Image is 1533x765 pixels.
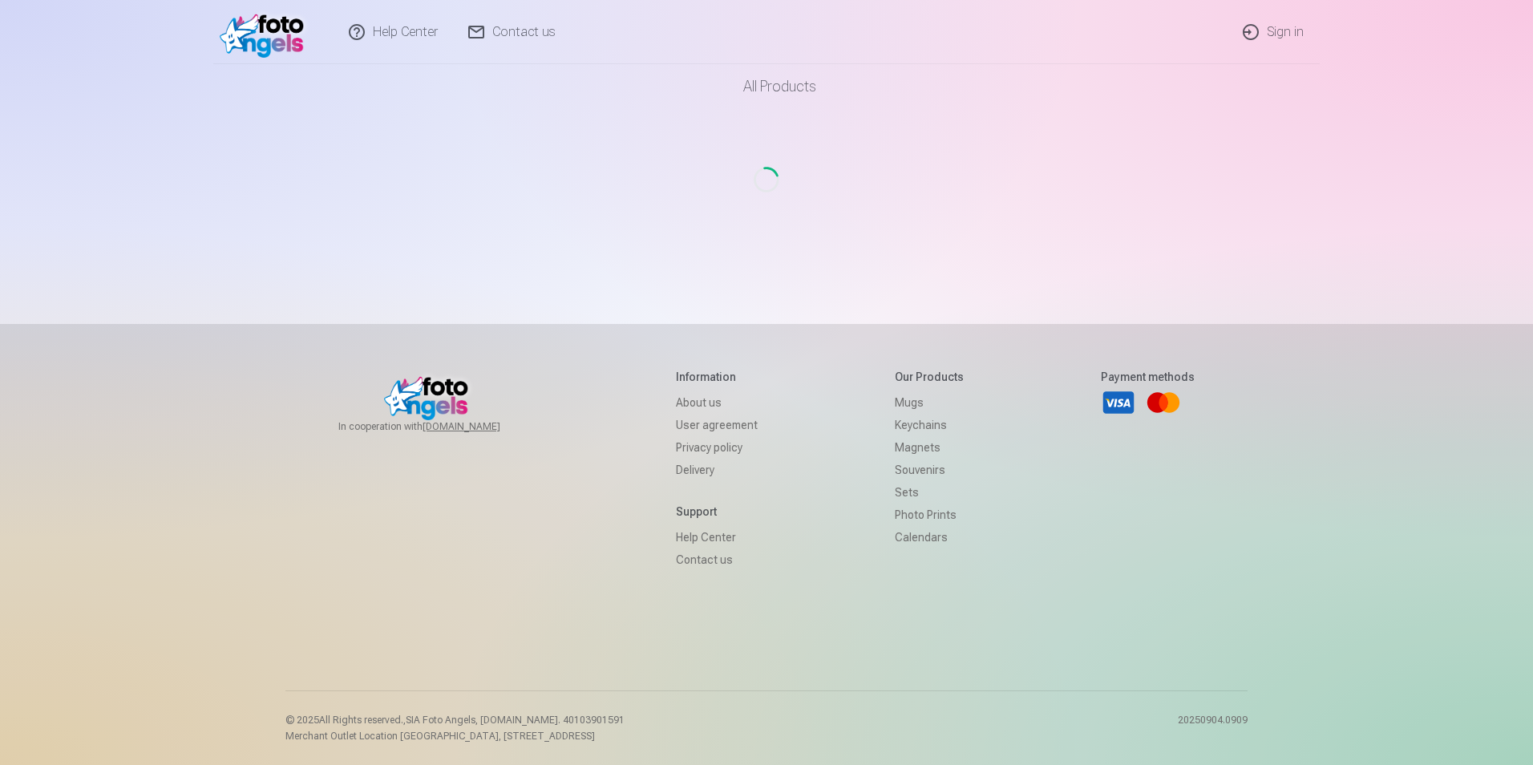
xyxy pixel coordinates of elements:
p: 20250904.0909 [1178,714,1248,743]
a: Privacy policy [676,436,758,459]
a: Delivery [676,459,758,481]
a: Visa [1101,385,1136,420]
a: User agreement [676,414,758,436]
h5: Payment methods [1101,369,1195,385]
a: Calendars [895,526,964,548]
a: [DOMAIN_NAME] [423,420,539,433]
a: About us [676,391,758,414]
a: Help Center [676,526,758,548]
a: Photo prints [895,504,964,526]
h5: Our products [895,369,964,385]
a: Sets [895,481,964,504]
a: Keychains [895,414,964,436]
img: /v1 [220,6,312,58]
h5: Information [676,369,758,385]
a: Contact us [676,548,758,571]
a: All products [698,64,835,109]
a: Mastercard [1146,385,1181,420]
a: Souvenirs [895,459,964,481]
p: Merchant Outlet Location [GEOGRAPHIC_DATA], [STREET_ADDRESS] [285,730,625,743]
span: SIA Foto Angels, [DOMAIN_NAME]. 40103901591 [406,714,625,726]
span: In cooperation with [338,420,539,433]
a: Magnets [895,436,964,459]
p: © 2025 All Rights reserved. , [285,714,625,727]
h5: Support [676,504,758,520]
a: Mugs [895,391,964,414]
